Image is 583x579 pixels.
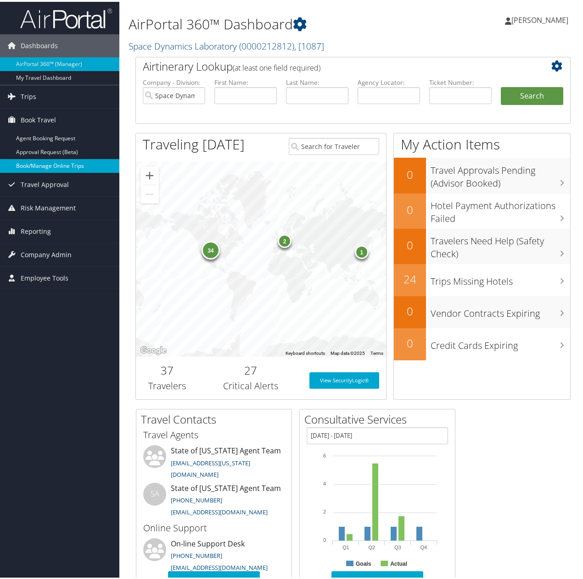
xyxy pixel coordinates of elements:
[286,348,325,355] button: Keyboard shortcuts
[358,76,420,85] label: Agency Locator:
[394,236,426,251] h2: 0
[323,479,326,485] tspan: 4
[139,536,289,574] li: On-line Support Desk
[309,370,379,387] a: View SecurityLogic®
[233,61,320,71] span: (at least one field required)
[143,133,245,152] h1: Traveling [DATE]
[138,343,168,355] a: Open this area in Google Maps (opens a new window)
[286,76,348,85] label: Last Name:
[431,301,570,318] h3: Vendor Contracts Expiring
[394,334,426,349] h2: 0
[21,195,76,218] span: Risk Management
[390,559,407,565] text: Actual
[21,83,36,106] span: Trips
[355,243,369,257] div: 1
[139,481,289,518] li: State of [US_STATE] Agent Team
[431,269,570,286] h3: Trips Missing Hotels
[139,443,289,481] li: State of [US_STATE] Agent Team
[21,107,56,130] span: Book Travel
[342,543,349,548] text: Q1
[501,85,563,104] button: Search
[394,165,426,181] h2: 0
[394,294,570,326] a: 0Vendor Contracts Expiring
[143,76,205,85] label: Company - Division:
[129,38,324,50] a: Space Dynamics Laboratory
[239,38,294,50] span: ( 0000212812 )
[394,543,401,548] text: Q3
[21,171,69,194] span: Travel Approval
[171,550,222,558] a: [PHONE_NUMBER]
[20,6,112,28] img: airportal-logo.png
[394,326,570,358] a: 0Credit Cards Expiring
[21,33,58,55] span: Dashboards
[140,183,159,202] button: Zoom out
[205,378,296,391] h3: Critical Alerts
[394,133,570,152] h1: My Action Items
[420,543,427,548] text: Q4
[431,333,570,350] h3: Credit Cards Expiring
[171,494,222,502] a: [PHONE_NUMBER]
[138,343,168,355] img: Google
[21,265,68,288] span: Employee Tools
[394,302,426,317] h2: 0
[143,520,285,533] h3: Online Support
[394,156,570,191] a: 0Travel Approvals Pending (Advisor Booked)
[394,262,570,294] a: 24Trips Missing Hotels
[143,427,285,440] h3: Travel Agents
[141,410,291,425] h2: Travel Contacts
[21,242,72,265] span: Company Admin
[143,361,191,376] h2: 37
[505,5,577,32] a: [PERSON_NAME]
[331,349,365,354] span: Map data ©2025
[202,239,220,258] div: 34
[394,192,570,227] a: 0Hotel Payment Authorizations Failed
[171,457,250,477] a: [EMAIL_ADDRESS][US_STATE][DOMAIN_NAME]
[429,76,492,85] label: Ticket Number:
[394,227,570,262] a: 0Travelers Need Help (Safety Check)
[289,136,379,153] input: Search for Traveler
[323,451,326,457] tspan: 6
[205,361,296,376] h2: 27
[394,200,426,216] h2: 0
[171,562,268,570] a: [EMAIL_ADDRESS][DOMAIN_NAME]
[323,535,326,541] tspan: 0
[143,481,166,504] div: SA
[370,349,383,354] a: Terms (opens in new tab)
[356,559,371,565] text: Goals
[294,38,324,50] span: , [ 1087 ]
[394,270,426,285] h2: 24
[21,218,51,241] span: Reporting
[368,543,375,548] text: Q2
[511,13,568,23] span: [PERSON_NAME]
[323,507,326,513] tspan: 2
[143,378,191,391] h3: Travelers
[129,13,428,32] h1: AirPortal 360™ Dashboard
[304,410,455,425] h2: Consultative Services
[431,228,570,259] h3: Travelers Need Help (Safety Check)
[214,76,277,85] label: First Name:
[171,506,268,514] a: [EMAIL_ADDRESS][DOMAIN_NAME]
[431,158,570,188] h3: Travel Approvals Pending (Advisor Booked)
[140,165,159,183] button: Zoom in
[431,193,570,223] h3: Hotel Payment Authorizations Failed
[278,232,292,246] div: 2
[143,57,527,72] h2: Airtinerary Lookup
